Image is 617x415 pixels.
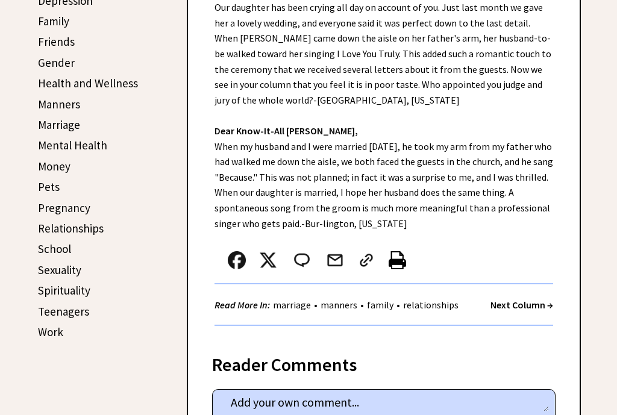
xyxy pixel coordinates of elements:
[38,55,75,70] a: Gender
[38,14,69,28] a: Family
[389,251,406,269] img: printer%20icon.png
[38,242,71,256] a: School
[212,352,556,371] div: Reader Comments
[215,298,462,313] div: • • •
[357,251,375,269] img: link_02.png
[215,299,270,311] strong: Read More In:
[490,299,553,311] a: Next Column →
[270,299,314,311] a: marriage
[38,263,81,277] a: Sexuality
[364,299,396,311] a: family
[38,283,90,298] a: Spirituality
[38,304,89,319] a: Teenagers
[228,251,246,269] img: facebook.png
[38,221,104,236] a: Relationships
[259,251,277,269] img: x_small.png
[326,251,344,269] img: mail.png
[38,34,75,49] a: Friends
[38,159,70,173] a: Money
[38,201,90,215] a: Pregnancy
[38,325,63,339] a: Work
[38,97,80,111] a: Manners
[38,179,60,194] a: Pets
[400,299,462,311] a: relationships
[38,117,80,132] a: Marriage
[38,138,107,152] a: Mental Health
[215,125,358,137] strong: Dear Know-It-All [PERSON_NAME],
[292,251,312,269] img: message_round%202.png
[38,76,138,90] a: Health and Wellness
[318,299,360,311] a: manners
